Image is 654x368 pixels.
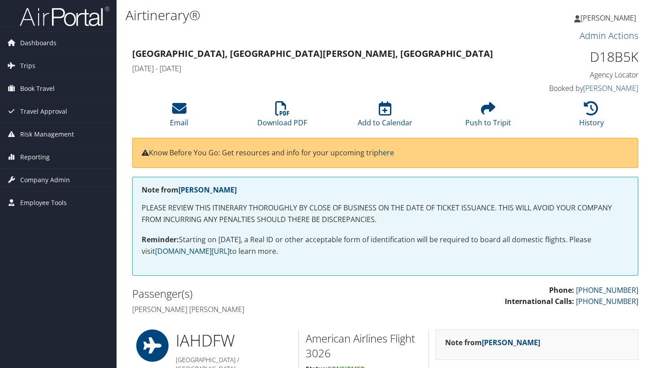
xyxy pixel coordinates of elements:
[20,146,50,168] span: Reporting
[20,192,67,214] span: Employee Tools
[522,70,638,80] h4: Agency Locator
[178,185,237,195] a: [PERSON_NAME]
[378,148,394,158] a: here
[142,185,237,195] strong: Note from
[580,30,638,42] a: Admin Actions
[132,286,379,301] h2: Passenger(s)
[257,106,307,128] a: Download PDF
[20,123,74,145] span: Risk Management
[20,77,55,100] span: Book Travel
[170,106,188,128] a: Email
[576,285,638,295] a: [PHONE_NUMBER]
[358,106,412,128] a: Add to Calendar
[176,329,292,352] h1: IAH DFW
[20,55,35,77] span: Trips
[579,106,604,128] a: History
[132,304,379,314] h4: [PERSON_NAME] [PERSON_NAME]
[20,32,56,54] span: Dashboards
[445,338,540,347] strong: Note from
[20,100,67,123] span: Travel Approval
[142,234,629,257] p: Starting on [DATE], a Real ID or other acceptable form of identification will be required to boar...
[142,147,629,159] p: Know Before You Go: Get resources and info for your upcoming trip
[142,235,179,244] strong: Reminder:
[482,338,540,347] a: [PERSON_NAME]
[132,47,493,60] strong: [GEOGRAPHIC_DATA], [GEOGRAPHIC_DATA] [PERSON_NAME], [GEOGRAPHIC_DATA]
[505,296,574,306] strong: International Calls:
[142,202,629,225] p: PLEASE REVIEW THIS ITINERARY THOROUGHLY BY CLOSE OF BUSINESS ON THE DATE OF TICKET ISSUANCE. THIS...
[132,64,508,73] h4: [DATE] - [DATE]
[580,13,636,23] span: [PERSON_NAME]
[126,6,472,25] h1: Airtinerary®
[576,296,638,306] a: [PHONE_NUMBER]
[522,47,638,66] h1: D18B5K
[306,331,422,361] h2: American Airlines Flight 3026
[522,83,638,93] h4: Booked by
[574,4,645,31] a: [PERSON_NAME]
[583,83,638,93] a: [PERSON_NAME]
[549,285,574,295] strong: Phone:
[20,6,109,27] img: airportal-logo.png
[465,106,511,128] a: Push to Tripit
[155,246,230,256] a: [DOMAIN_NAME][URL]
[20,169,70,191] span: Company Admin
